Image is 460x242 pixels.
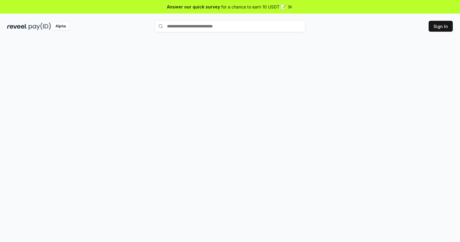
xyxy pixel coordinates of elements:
div: Alpha [52,23,69,30]
button: Sign In [429,21,453,32]
span: for a chance to earn 10 USDT 📝 [221,4,286,10]
img: pay_id [29,23,51,30]
img: reveel_dark [7,23,27,30]
span: Answer our quick survey [167,4,220,10]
